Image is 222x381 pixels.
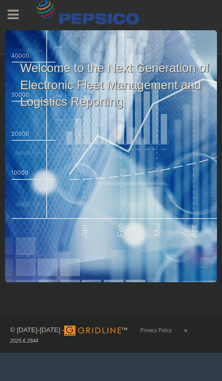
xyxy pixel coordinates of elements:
[138,25,207,54] a: [PERSON_NAME]
[10,328,188,344] span: v. 2025.6.2844
[140,328,172,333] a: Privacy Policy
[64,326,121,336] img: Gridline
[5,30,217,110] p: Welcome to the Next Generation of Electronic Fleet Management and Logistics Reporting
[10,325,212,345] div: © [DATE]-[DATE] - ™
